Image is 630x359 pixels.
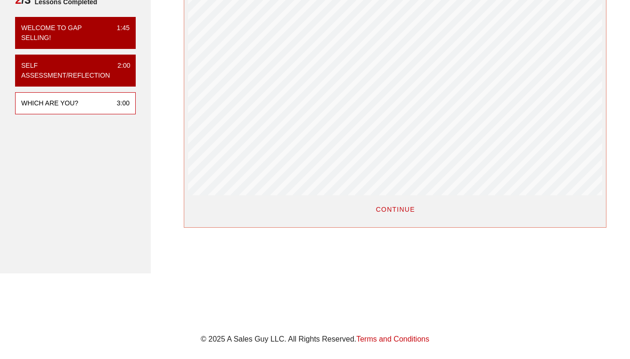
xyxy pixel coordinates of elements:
[368,201,422,218] button: CONTINUE
[21,23,109,43] div: Welcome To Gap Selling!
[109,98,130,108] div: 3:00
[21,98,78,108] div: WHICH ARE YOU?
[356,335,429,343] a: Terms and Conditions
[110,61,130,80] div: 2:00
[375,206,415,213] span: CONTINUE
[21,61,110,80] div: Self Assessment/Reflection
[109,23,130,43] div: 1:45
